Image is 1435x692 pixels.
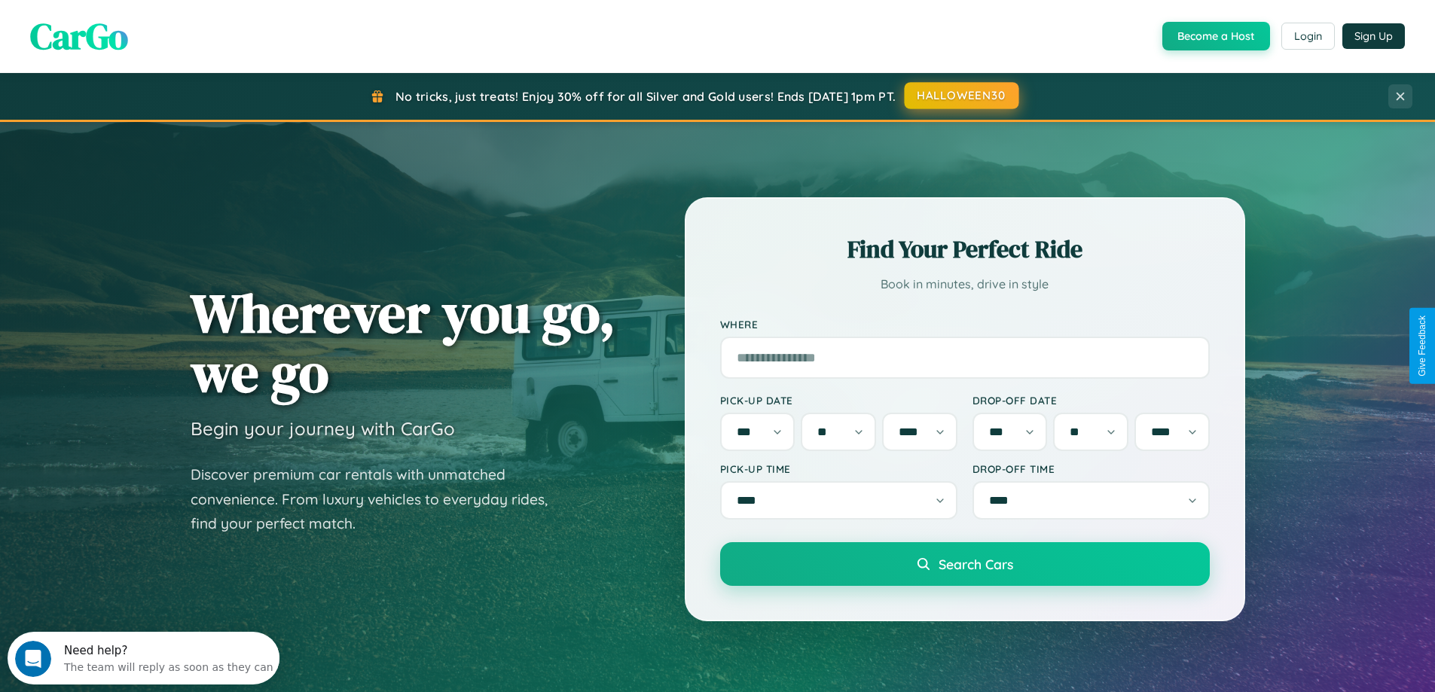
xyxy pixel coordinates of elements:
[720,318,1210,331] label: Where
[720,233,1210,266] h2: Find Your Perfect Ride
[720,462,957,475] label: Pick-up Time
[30,11,128,61] span: CarGo
[191,462,567,536] p: Discover premium car rentals with unmatched convenience. From luxury vehicles to everyday rides, ...
[972,394,1210,407] label: Drop-off Date
[191,417,455,440] h3: Begin your journey with CarGo
[395,89,896,104] span: No tricks, just treats! Enjoy 30% off for all Silver and Gold users! Ends [DATE] 1pm PT.
[56,13,266,25] div: Need help?
[720,394,957,407] label: Pick-up Date
[905,82,1019,109] button: HALLOWEEN30
[972,462,1210,475] label: Drop-off Time
[15,641,51,677] iframe: Intercom live chat
[1281,23,1335,50] button: Login
[1342,23,1405,49] button: Sign Up
[6,6,280,47] div: Open Intercom Messenger
[720,542,1210,586] button: Search Cars
[56,25,266,41] div: The team will reply as soon as they can
[939,556,1013,572] span: Search Cars
[1417,316,1427,376] div: Give Feedback
[1162,22,1270,50] button: Become a Host
[8,632,279,684] iframe: Intercom live chat discovery launcher
[191,283,615,402] h1: Wherever you go, we go
[720,273,1210,295] p: Book in minutes, drive in style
